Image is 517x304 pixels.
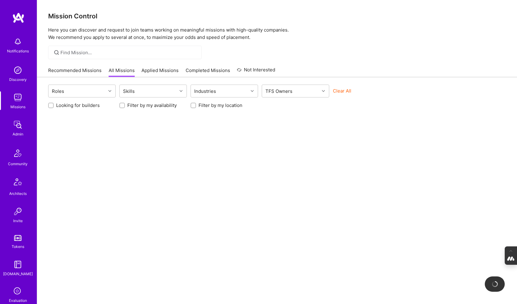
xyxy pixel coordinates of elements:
[12,286,24,297] i: icon SelectionTeam
[12,64,24,76] img: discovery
[12,258,24,271] img: guide book
[109,67,135,77] a: All Missions
[12,119,24,131] img: admin teamwork
[251,89,254,93] i: icon Chevron
[127,102,177,108] label: Filter by my availability
[12,36,24,48] img: bell
[14,235,21,241] img: tokens
[53,49,60,56] i: icon SearchGrey
[12,243,24,250] div: Tokens
[50,87,66,96] div: Roles
[12,91,24,104] img: teamwork
[7,48,29,54] div: Notifications
[10,104,25,110] div: Missions
[48,67,102,77] a: Recommended Missions
[3,271,33,277] div: [DOMAIN_NAME]
[9,297,27,304] div: Evaluation
[8,161,28,167] div: Community
[193,87,218,96] div: Industries
[237,66,275,77] a: Not Interested
[186,67,230,77] a: Completed Missions
[60,49,197,56] input: Find Mission...
[179,89,183,93] i: icon Chevron
[12,205,24,218] img: Invite
[10,146,25,161] img: Community
[9,76,27,83] div: Discovery
[199,102,242,108] label: Filter by my location
[10,176,25,190] img: Architects
[13,131,23,137] div: Admin
[56,102,100,108] label: Looking for builders
[13,218,23,224] div: Invite
[491,280,499,288] img: loading
[322,89,325,93] i: icon Chevron
[108,89,111,93] i: icon Chevron
[264,87,294,96] div: TFS Owners
[48,26,506,41] p: Here you can discover and request to join teams working on meaningful missions with high-quality ...
[48,12,506,20] h3: Mission Control
[9,190,27,197] div: Architects
[12,12,25,23] img: logo
[333,88,351,94] button: Clear All
[141,67,179,77] a: Applied Missions
[122,87,136,96] div: Skills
